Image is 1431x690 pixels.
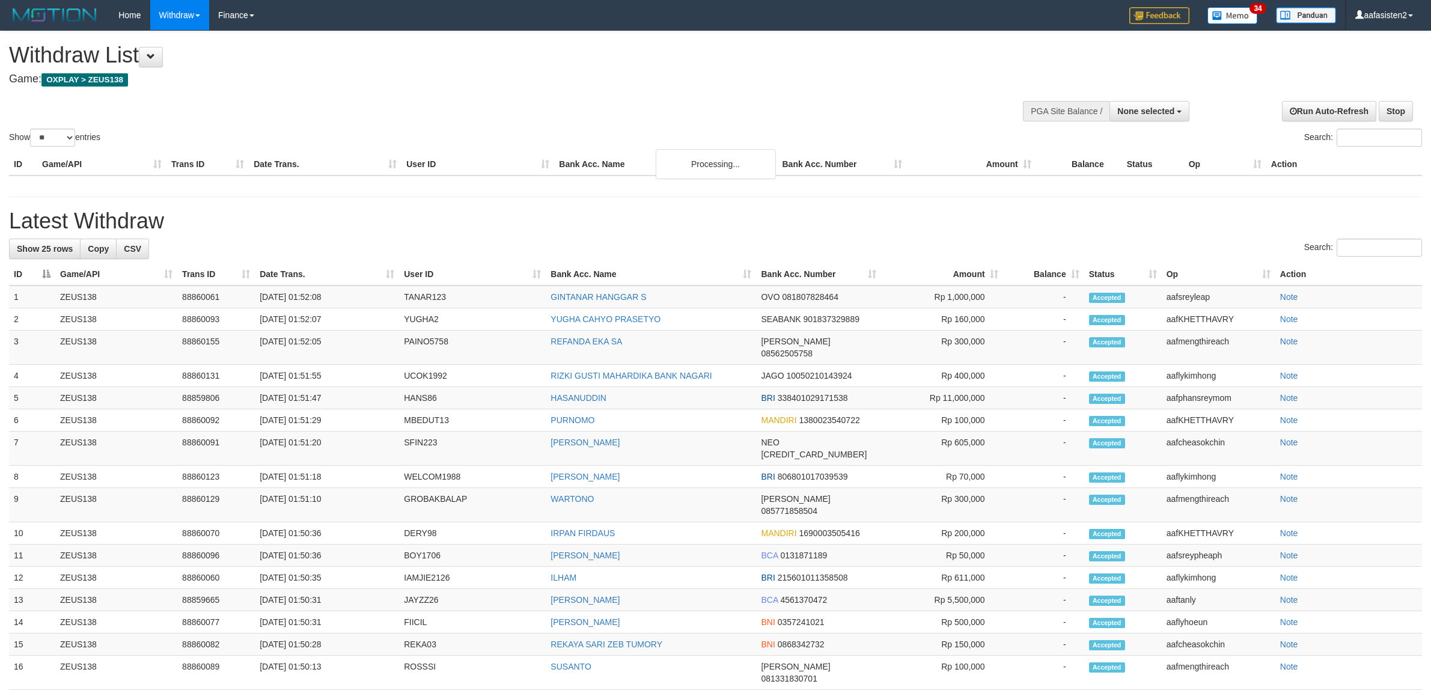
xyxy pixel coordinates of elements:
[399,331,546,365] td: PAINO5758
[881,365,1003,387] td: Rp 400,000
[761,415,796,425] span: MANDIRI
[1280,337,1298,346] a: Note
[255,409,399,432] td: [DATE] 01:51:29
[9,239,81,259] a: Show 25 rows
[1280,472,1298,481] a: Note
[55,432,177,466] td: ZEUS138
[1304,239,1422,257] label: Search:
[9,522,55,545] td: 10
[255,387,399,409] td: [DATE] 01:51:47
[55,365,177,387] td: ZEUS138
[1089,596,1125,606] span: Accepted
[761,314,801,324] span: SEABANK
[778,573,848,582] span: Copy 215601011358508 to clipboard
[399,365,546,387] td: UCOK1992
[177,567,255,589] td: 88860060
[9,656,55,690] td: 16
[9,285,55,308] td: 1
[9,365,55,387] td: 4
[1280,371,1298,380] a: Note
[55,656,177,690] td: ZEUS138
[255,365,399,387] td: [DATE] 01:51:55
[881,522,1003,545] td: Rp 200,000
[55,488,177,522] td: ZEUS138
[551,292,646,302] a: GINTANAR HANGGAR S
[1162,308,1275,331] td: aafKHETTHAVRY
[80,239,117,259] a: Copy
[777,153,906,176] th: Bank Acc. Number
[778,393,848,403] span: Copy 338401029171538 to clipboard
[1162,589,1275,611] td: aaftanly
[1003,634,1084,656] td: -
[761,662,830,671] span: [PERSON_NAME]
[551,438,620,447] a: [PERSON_NAME]
[1280,662,1298,671] a: Note
[1162,656,1275,690] td: aafmengthireach
[756,263,880,285] th: Bank Acc. Number: activate to sort column ascending
[177,365,255,387] td: 88860131
[761,292,780,302] span: OVO
[9,387,55,409] td: 5
[881,656,1003,690] td: Rp 100,000
[1280,314,1298,324] a: Note
[1162,432,1275,466] td: aafcheasokchin
[9,545,55,567] td: 11
[1122,153,1184,176] th: Status
[166,153,249,176] th: Trans ID
[881,634,1003,656] td: Rp 150,000
[761,393,775,403] span: BRI
[1282,101,1376,121] a: Run Auto-Refresh
[55,589,177,611] td: ZEUS138
[761,337,830,346] span: [PERSON_NAME]
[1023,101,1109,121] div: PGA Site Balance /
[761,617,775,627] span: BNI
[1003,365,1084,387] td: -
[1089,640,1125,650] span: Accepted
[1089,495,1125,505] span: Accepted
[761,472,775,481] span: BRI
[799,415,860,425] span: Copy 1380023540722 to clipboard
[1379,101,1413,121] a: Stop
[177,488,255,522] td: 88860129
[1162,545,1275,567] td: aafsreypheaph
[255,656,399,690] td: [DATE] 01:50:13
[761,595,778,605] span: BCA
[1036,153,1122,176] th: Balance
[55,409,177,432] td: ZEUS138
[399,488,546,522] td: GROBAKBALAP
[255,567,399,589] td: [DATE] 01:50:35
[881,308,1003,331] td: Rp 160,000
[1084,263,1162,285] th: Status: activate to sort column ascending
[1089,315,1125,325] span: Accepted
[116,239,149,259] a: CSV
[1280,292,1298,302] a: Note
[255,589,399,611] td: [DATE] 01:50:31
[1162,365,1275,387] td: aaflykimhong
[177,409,255,432] td: 88860092
[551,415,594,425] a: PURNOMO
[177,545,255,567] td: 88860096
[255,545,399,567] td: [DATE] 01:50:36
[399,466,546,488] td: WELCOM1988
[1280,415,1298,425] a: Note
[551,595,620,605] a: [PERSON_NAME]
[1162,567,1275,589] td: aaflykimhong
[1280,573,1298,582] a: Note
[1089,573,1125,584] span: Accepted
[881,263,1003,285] th: Amount: activate to sort column ascending
[17,244,73,254] span: Show 25 rows
[55,466,177,488] td: ZEUS138
[399,387,546,409] td: HANS86
[551,314,661,324] a: YUGHA CAHYO PRASETYO
[55,387,177,409] td: ZEUS138
[1129,7,1189,24] img: Feedback.jpg
[1089,371,1125,382] span: Accepted
[9,209,1422,233] h1: Latest Withdraw
[9,634,55,656] td: 15
[1162,285,1275,308] td: aafsreyleap
[761,506,817,516] span: Copy 085771858504 to clipboard
[88,244,109,254] span: Copy
[1089,438,1125,448] span: Accepted
[124,244,141,254] span: CSV
[551,617,620,627] a: [PERSON_NAME]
